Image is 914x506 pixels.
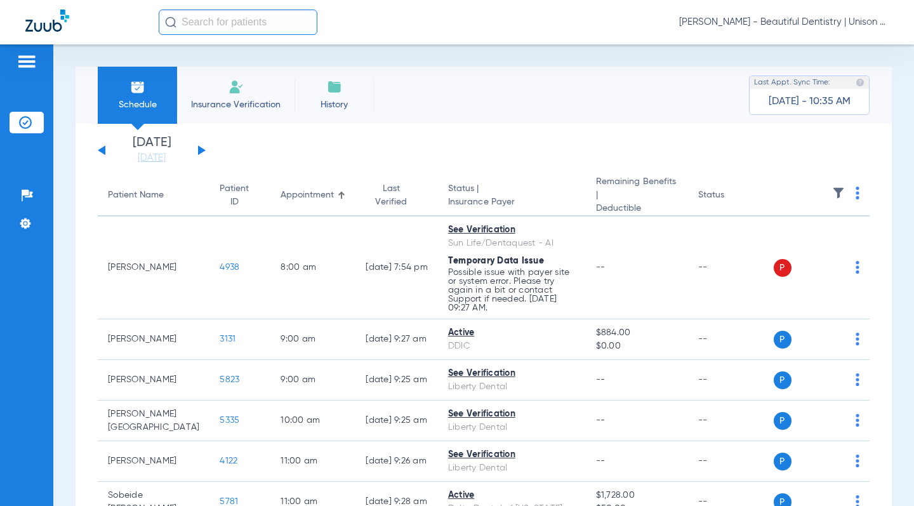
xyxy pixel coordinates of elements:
[448,462,576,475] div: Liberty Dental
[769,95,851,108] span: [DATE] - 10:35 AM
[688,175,774,216] th: Status
[98,216,209,319] td: [PERSON_NAME]
[448,367,576,380] div: See Verification
[827,414,840,427] img: x.svg
[220,182,260,209] div: Patient ID
[107,98,168,111] span: Schedule
[832,187,845,199] img: filter.svg
[856,414,859,427] img: group-dot-blue.svg
[108,189,164,202] div: Patient Name
[114,136,190,164] li: [DATE]
[448,223,576,237] div: See Verification
[220,375,239,384] span: 5823
[596,263,606,272] span: --
[774,371,791,389] span: P
[448,340,576,353] div: DDIC
[827,333,840,345] img: x.svg
[366,182,416,209] div: Last Verified
[827,455,840,467] img: x.svg
[596,326,678,340] span: $884.00
[827,261,840,274] img: x.svg
[754,76,830,89] span: Last Appt. Sync Time:
[438,175,586,216] th: Status |
[98,441,209,482] td: [PERSON_NAME]
[228,79,244,95] img: Manual Insurance Verification
[688,216,774,319] td: --
[596,489,678,502] span: $1,728.00
[270,360,355,401] td: 9:00 AM
[159,10,317,35] input: Search for patients
[851,445,914,506] iframe: Chat Widget
[270,319,355,360] td: 9:00 AM
[448,421,576,434] div: Liberty Dental
[448,326,576,340] div: Active
[448,380,576,394] div: Liberty Dental
[448,256,544,265] span: Temporary Data Issue
[220,335,235,343] span: 3131
[448,237,576,250] div: Sun Life/Dentaquest - AI
[220,497,238,506] span: 5781
[108,189,199,202] div: Patient Name
[114,152,190,164] a: [DATE]
[596,202,678,215] span: Deductible
[98,360,209,401] td: [PERSON_NAME]
[688,360,774,401] td: --
[856,261,859,274] img: group-dot-blue.svg
[304,98,364,111] span: History
[187,98,285,111] span: Insurance Verification
[774,412,791,430] span: P
[596,340,678,353] span: $0.00
[774,259,791,277] span: P
[586,175,688,216] th: Remaining Benefits |
[366,182,428,209] div: Last Verified
[220,182,249,209] div: Patient ID
[17,54,37,69] img: hamburger-icon
[774,453,791,470] span: P
[220,416,239,425] span: 5335
[688,401,774,441] td: --
[281,189,345,202] div: Appointment
[98,319,209,360] td: [PERSON_NAME]
[448,268,576,312] p: Possible issue with payer site or system error. Please try again in a bit or contact Support if n...
[856,373,859,386] img: group-dot-blue.svg
[448,448,576,462] div: See Verification
[596,375,606,384] span: --
[130,79,145,95] img: Schedule
[596,456,606,465] span: --
[25,10,69,32] img: Zuub Logo
[355,216,438,319] td: [DATE] 7:54 PM
[220,263,239,272] span: 4938
[281,189,334,202] div: Appointment
[856,333,859,345] img: group-dot-blue.svg
[448,196,576,209] span: Insurance Payer
[270,401,355,441] td: 10:00 AM
[355,441,438,482] td: [DATE] 9:26 AM
[827,373,840,386] img: x.svg
[856,78,864,87] img: last sync help info
[165,17,176,28] img: Search Icon
[679,16,889,29] span: [PERSON_NAME] - Beautiful Dentistry | Unison Dental Group
[355,319,438,360] td: [DATE] 9:27 AM
[355,401,438,441] td: [DATE] 9:25 AM
[270,216,355,319] td: 8:00 AM
[220,456,237,465] span: 4122
[98,401,209,441] td: [PERSON_NAME][GEOGRAPHIC_DATA]
[688,441,774,482] td: --
[448,408,576,421] div: See Verification
[327,79,342,95] img: History
[774,331,791,349] span: P
[596,416,606,425] span: --
[270,441,355,482] td: 11:00 AM
[856,187,859,199] img: group-dot-blue.svg
[688,319,774,360] td: --
[448,489,576,502] div: Active
[355,360,438,401] td: [DATE] 9:25 AM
